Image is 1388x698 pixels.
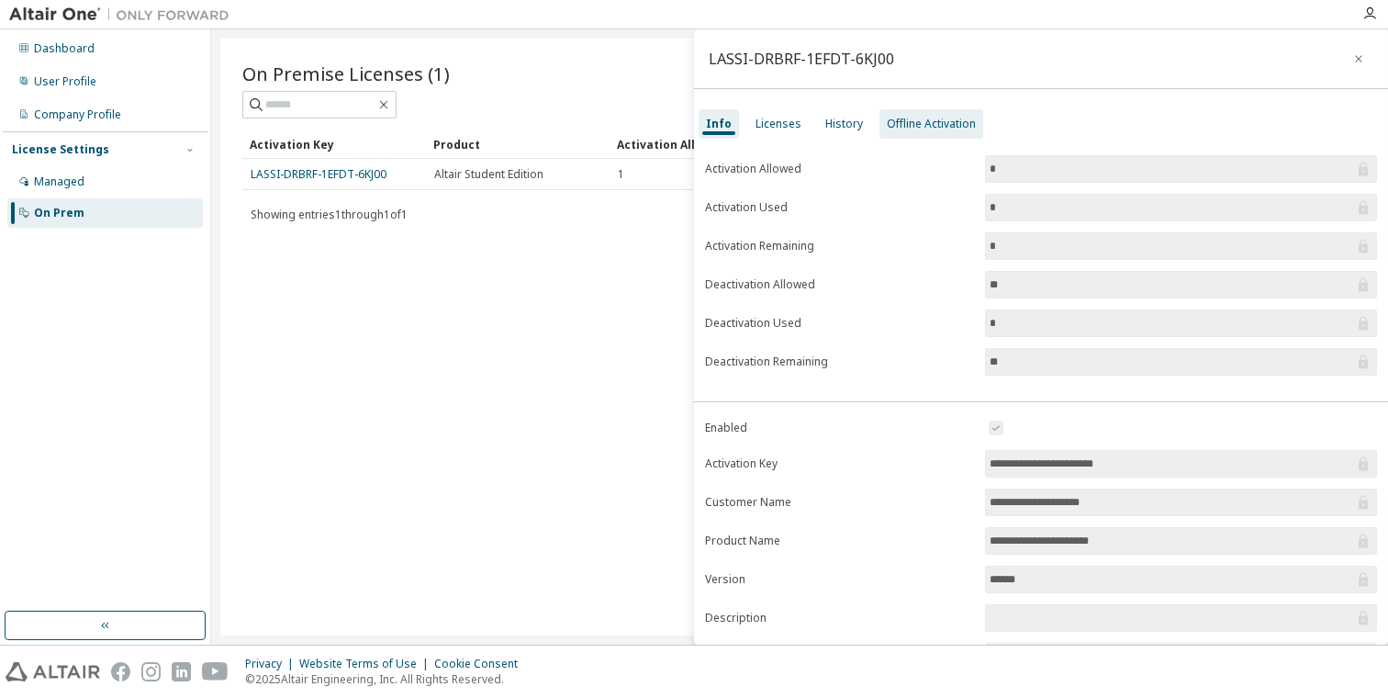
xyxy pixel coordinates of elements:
[6,662,100,681] img: altair_logo.svg
[705,421,974,435] label: Enabled
[433,129,602,159] div: Product
[34,174,84,189] div: Managed
[245,671,529,687] p: © 2025 Altair Engineering, Inc. All Rights Reserved.
[251,166,386,182] a: LASSI-DRBRF-1EFDT-6KJ00
[34,41,95,56] div: Dashboard
[705,495,974,510] label: Customer Name
[756,117,801,131] div: Licenses
[34,74,96,89] div: User Profile
[705,456,974,471] label: Activation Key
[706,117,732,131] div: Info
[111,662,130,681] img: facebook.svg
[705,277,974,292] label: Deactivation Allowed
[34,206,84,220] div: On Prem
[250,129,419,159] div: Activation Key
[172,662,191,681] img: linkedin.svg
[242,61,450,86] span: On Premise Licenses (1)
[709,51,894,66] div: LASSI-DRBRF-1EFDT-6KJ00
[705,200,974,215] label: Activation Used
[245,657,299,671] div: Privacy
[618,167,624,182] span: 1
[887,117,976,131] div: Offline Activation
[705,316,974,331] label: Deactivation Used
[705,355,974,369] label: Deactivation Remaining
[617,129,786,159] div: Activation Allowed
[202,662,229,681] img: youtube.svg
[251,207,408,222] span: Showing entries 1 through 1 of 1
[705,162,974,176] label: Activation Allowed
[825,117,863,131] div: History
[705,239,974,253] label: Activation Remaining
[705,572,974,587] label: Version
[434,167,543,182] span: Altair Student Edition
[299,657,434,671] div: Website Terms of Use
[705,611,974,625] label: Description
[34,107,121,122] div: Company Profile
[141,662,161,681] img: instagram.svg
[705,534,974,548] label: Product Name
[12,142,109,157] div: License Settings
[9,6,239,24] img: Altair One
[434,657,529,671] div: Cookie Consent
